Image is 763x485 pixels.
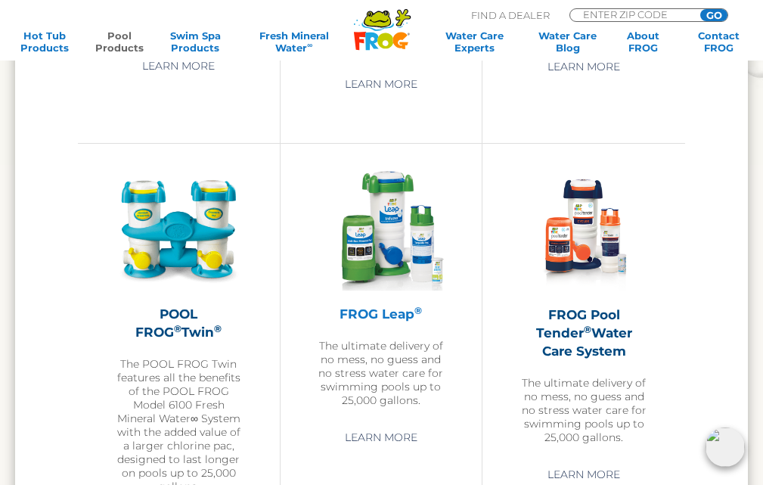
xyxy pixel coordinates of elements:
p: The ultimate delivery of no mess, no guess and no stress water care for swimming pools up to 25,0... [318,339,445,407]
h2: FROG Pool Tender Water Care System [520,306,647,360]
a: PoolProducts [91,30,150,54]
sup: ® [214,323,222,334]
sup: ∞ [307,41,312,49]
p: The ultimate delivery of no mess, no guess and no stress water care for swimming pools up to 25,0... [520,376,647,444]
a: Hot TubProducts [15,30,74,54]
a: FROG Pool Tender®Water Care SystemThe ultimate delivery of no mess, no guess and no stress water ... [520,166,647,445]
img: pool-product-pool-frog-twin-300x300.png [116,166,242,293]
img: pool-tender-product-img-v2-300x300.png [520,166,647,294]
a: ContactFROG [689,30,748,54]
a: Learn More [530,53,637,80]
img: frog-leap-featured-img-v2-300x300.png [318,166,445,293]
h2: FROG Leap [318,305,445,323]
a: Water CareExperts [428,30,522,54]
sup: ® [174,323,181,334]
sup: ® [414,305,422,316]
a: AboutFROG [614,30,673,54]
sup: ® [584,324,591,335]
a: Learn More [125,52,232,79]
a: FROG Leap®The ultimate delivery of no mess, no guess and no stress water care for swimming pools ... [318,166,445,408]
input: GO [700,9,727,21]
input: Zip Code Form [582,9,684,20]
a: Learn More [327,424,435,451]
p: Find A Dealer [471,8,550,22]
a: Swim SpaProducts [166,30,225,54]
a: Learn More [327,70,435,98]
img: openIcon [706,427,745,467]
h2: POOL FROG Twin [116,305,242,341]
a: Fresh MineralWater∞ [241,30,346,54]
a: Water CareBlog [538,30,597,54]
